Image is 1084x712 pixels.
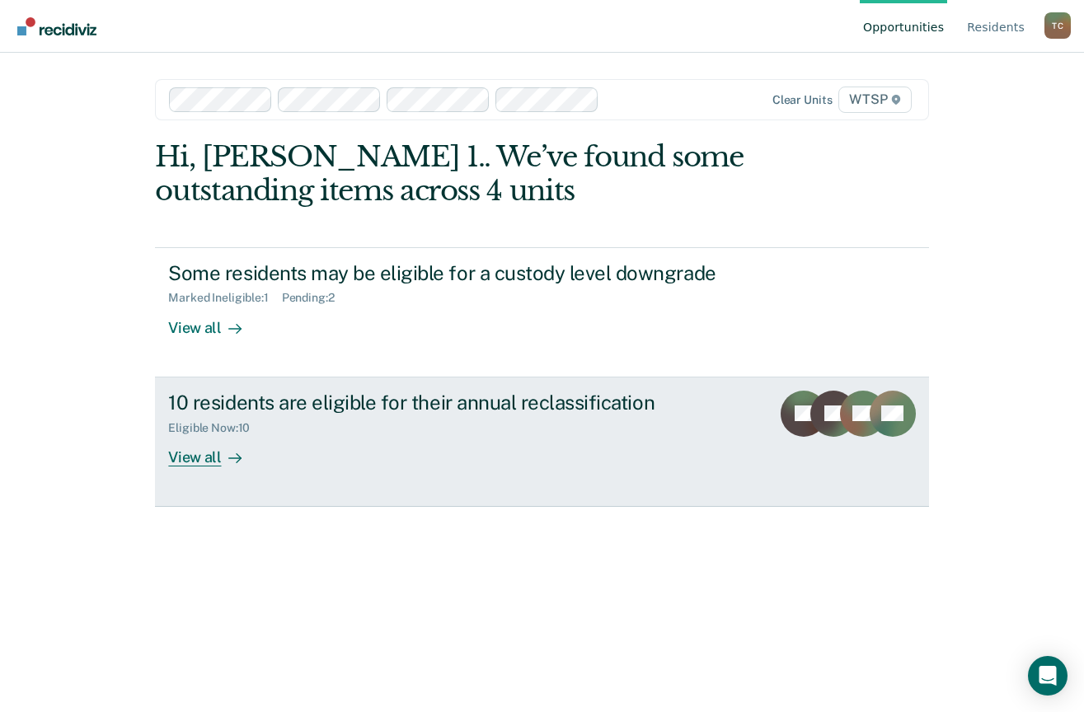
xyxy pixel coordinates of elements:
div: View all [168,305,260,337]
span: WTSP [838,87,911,113]
div: Marked Ineligible : 1 [168,291,281,305]
div: Hi, [PERSON_NAME] 1.. We’ve found some outstanding items across 4 units [155,140,774,208]
a: Some residents may be eligible for a custody level downgradeMarked Ineligible:1Pending:2View all [155,247,928,377]
div: Pending : 2 [282,291,348,305]
div: Eligible Now : 10 [168,421,263,435]
a: 10 residents are eligible for their annual reclassificationEligible Now:10View all [155,377,928,507]
div: T C [1044,12,1071,39]
img: Recidiviz [17,17,96,35]
div: Open Intercom Messenger [1028,656,1068,696]
div: 10 residents are eligible for their annual reclassification [168,391,747,415]
div: Clear units [772,93,833,107]
div: View all [168,434,260,466]
button: Profile dropdown button [1044,12,1071,39]
div: Some residents may be eligible for a custody level downgrade [168,261,747,285]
